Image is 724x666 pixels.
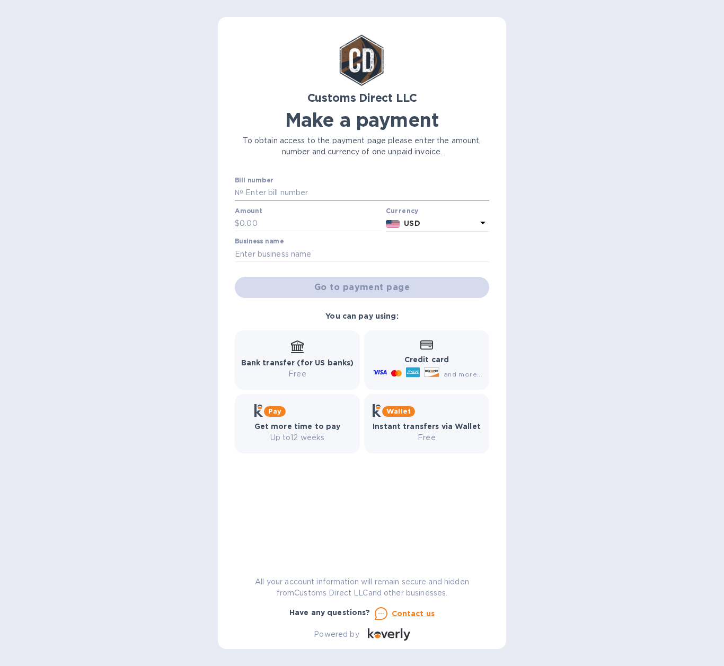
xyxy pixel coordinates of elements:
b: Credit card [404,355,449,364]
b: Customs Direct LLC [307,91,417,104]
b: Get more time to pay [254,422,341,431]
input: Enter business name [235,246,489,262]
p: To obtain access to the payment page please enter the amount, number and currency of one unpaid i... [235,135,489,157]
label: Business name [235,239,284,245]
b: You can pay using: [325,312,398,320]
b: Currency [386,207,419,215]
input: 0.00 [240,216,382,232]
img: USD [386,220,400,227]
p: Powered by [314,629,359,640]
p: All your account information will remain secure and hidden from Customs Direct LLC and other busi... [235,576,489,599]
p: Up to 12 weeks [254,432,341,443]
b: Wallet [386,407,411,415]
span: and more... [444,370,482,378]
p: $ [235,218,240,229]
b: Have any questions? [289,608,370,617]
h1: Make a payment [235,109,489,131]
u: Contact us [392,609,435,618]
b: Instant transfers via Wallet [373,422,481,431]
b: Bank transfer (for US banks) [241,358,354,367]
input: Enter bill number [243,185,489,201]
p: Free [241,369,354,380]
p: Free [373,432,481,443]
b: USD [404,219,420,227]
label: Amount [235,208,262,214]
label: Bill number [235,178,273,184]
p: № [235,187,243,198]
b: Pay [268,407,281,415]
